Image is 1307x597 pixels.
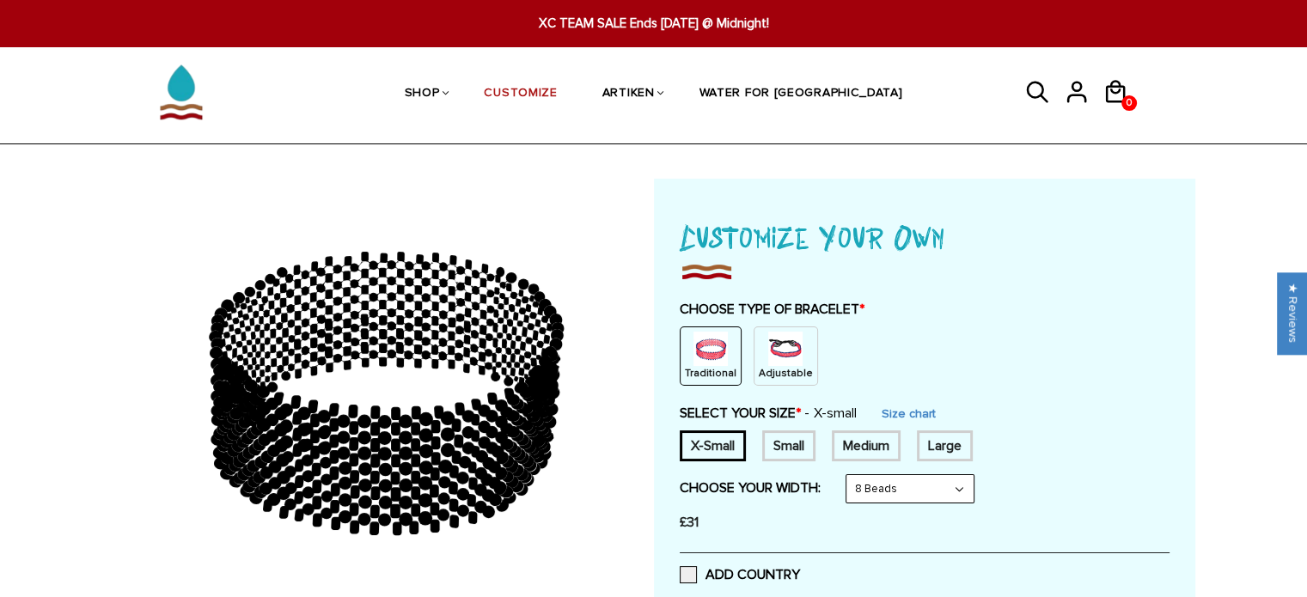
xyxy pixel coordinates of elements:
div: String [754,326,818,386]
img: string.PNG [768,332,803,366]
a: WATER FOR [GEOGRAPHIC_DATA] [699,50,903,138]
div: 7 inches [762,430,815,461]
h1: Customize Your Own [680,213,1170,259]
a: SHOP [405,50,440,138]
div: Click to open Judge.me floating reviews tab [1278,272,1307,354]
a: CUSTOMIZE [484,50,557,138]
label: SELECT YOUR SIZE [680,405,857,422]
img: non-string.png [693,332,728,366]
a: ARTIKEN [602,50,655,138]
a: Size chart [882,406,936,421]
span: £31 [680,514,699,531]
p: Traditional [685,366,736,381]
a: 0 [1102,110,1141,113]
label: CHOOSE YOUR WIDTH: [680,479,821,496]
span: X-small [804,405,857,422]
p: Adjustable [759,366,813,381]
label: ADD COUNTRY [680,566,800,583]
img: imgboder_100x.png [680,259,733,283]
div: 8 inches [917,430,973,461]
div: Non String [680,326,742,386]
label: CHOOSE TYPE OF BRACELET [680,301,1170,318]
div: 6 inches [680,430,746,461]
span: 0 [1122,90,1136,116]
div: 7.5 inches [832,430,901,461]
span: XC TEAM SALE Ends [DATE] @ Midnight! [402,14,904,34]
